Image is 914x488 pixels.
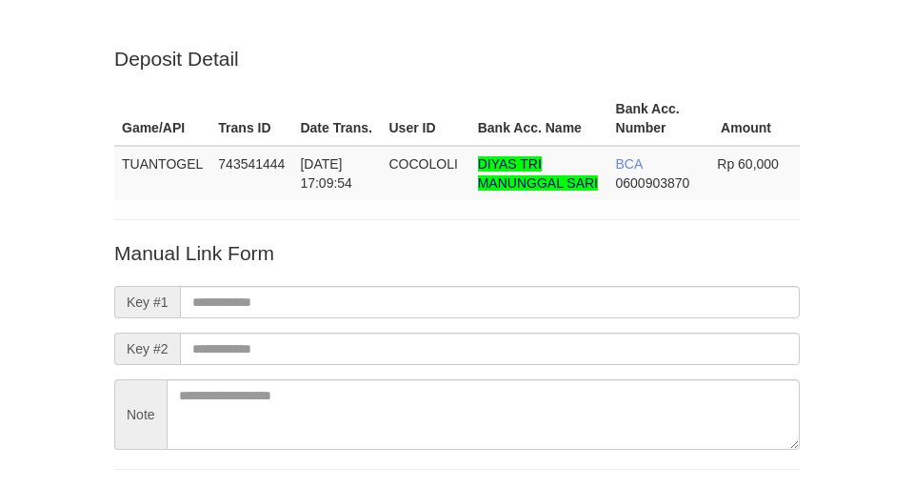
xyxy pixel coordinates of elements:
[114,91,210,146] th: Game/API
[210,91,292,146] th: Trans ID
[389,156,458,172] span: COCOLOLI
[709,91,800,146] th: Amount
[114,146,210,200] td: TUANTOGEL
[114,379,167,450] span: Note
[478,156,598,191] span: Nama rekening >18 huruf, harap diedit
[300,156,352,191] span: [DATE] 17:09:54
[114,333,180,365] span: Key #2
[292,91,381,146] th: Date Trans.
[210,146,292,200] td: 743541444
[616,156,643,172] span: BCA
[470,91,608,146] th: Bank Acc. Name
[114,239,800,267] p: Manual Link Form
[616,175,690,191] span: Copy 0600903870 to clipboard
[114,286,180,318] span: Key #1
[114,45,800,72] p: Deposit Detail
[717,156,779,172] span: Rp 60,000
[382,91,470,146] th: User ID
[608,91,710,146] th: Bank Acc. Number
